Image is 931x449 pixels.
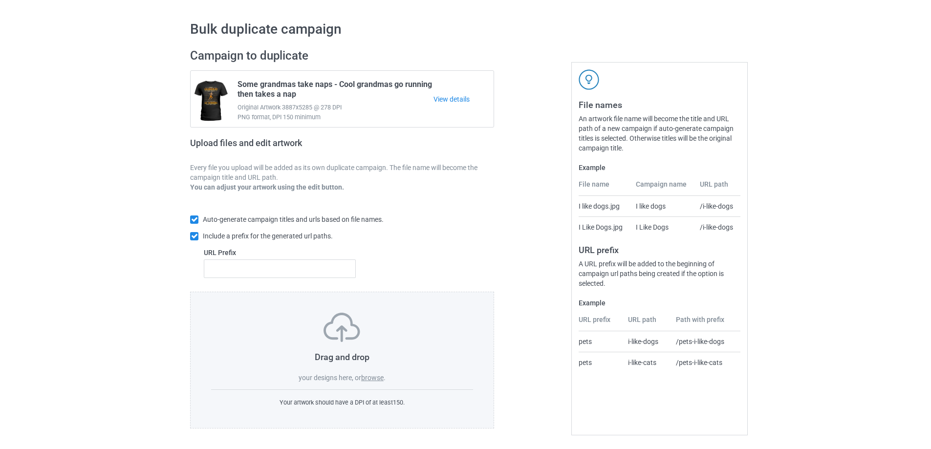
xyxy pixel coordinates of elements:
label: Example [579,163,740,172]
img: svg+xml;base64,PD94bWwgdmVyc2lvbj0iMS4wIiBlbmNvZGluZz0iVVRGLTgiPz4KPHN2ZyB3aWR0aD0iNzVweCIgaGVpZ2... [324,313,360,342]
span: Include a prefix for the generated url paths. [203,232,333,240]
div: A URL prefix will be added to the beginning of campaign url paths being created if the option is ... [579,259,740,288]
label: URL Prefix [204,248,356,257]
td: I Like Dogs [630,216,695,237]
th: URL prefix [579,315,623,331]
span: Original Artwork 3887x5285 @ 278 DPI [238,103,433,112]
td: /i-like-dogs [694,216,740,237]
th: URL path [694,179,740,196]
b: You can adjust your artwork using the edit button. [190,183,344,191]
td: /pets-i-like-cats [671,352,740,373]
th: Path with prefix [671,315,740,331]
label: Example [579,298,740,308]
td: pets [579,352,623,373]
th: Campaign name [630,179,695,196]
span: PNG format, DPI 150 minimum [238,112,433,122]
label: browse [361,374,384,382]
h2: Upload files and edit artwork [190,138,372,156]
td: I like dogs [630,196,695,216]
span: Your artwork should have a DPI of at least 150 . [280,399,405,406]
span: Auto-generate campaign titles and urls based on file names. [203,215,384,223]
td: /pets-i-like-dogs [671,331,740,352]
div: An artwork file name will become the title and URL path of a new campaign if auto-generate campai... [579,114,740,153]
td: I like dogs.jpg [579,196,630,216]
span: your designs here, or [299,374,361,382]
h3: URL prefix [579,244,740,256]
h1: Bulk duplicate campaign [190,21,741,38]
td: i-like-dogs [623,331,671,352]
td: /i-like-dogs [694,196,740,216]
span: Some grandmas take naps - Cool grandmas go running then takes a nap [238,80,433,103]
a: View details [433,94,494,104]
h2: Campaign to duplicate [190,48,494,64]
th: File name [579,179,630,196]
th: URL path [623,315,671,331]
p: Every file you upload will be added as its own duplicate campaign. The file name will become the ... [190,163,494,182]
img: svg+xml;base64,PD94bWwgdmVyc2lvbj0iMS4wIiBlbmNvZGluZz0iVVRGLTgiPz4KPHN2ZyB3aWR0aD0iNDJweCIgaGVpZ2... [579,69,599,90]
h3: Drag and drop [211,351,473,363]
td: I Like Dogs.jpg [579,216,630,237]
span: . [384,374,386,382]
td: i-like-cats [623,352,671,373]
td: pets [579,331,623,352]
h3: File names [579,99,740,110]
